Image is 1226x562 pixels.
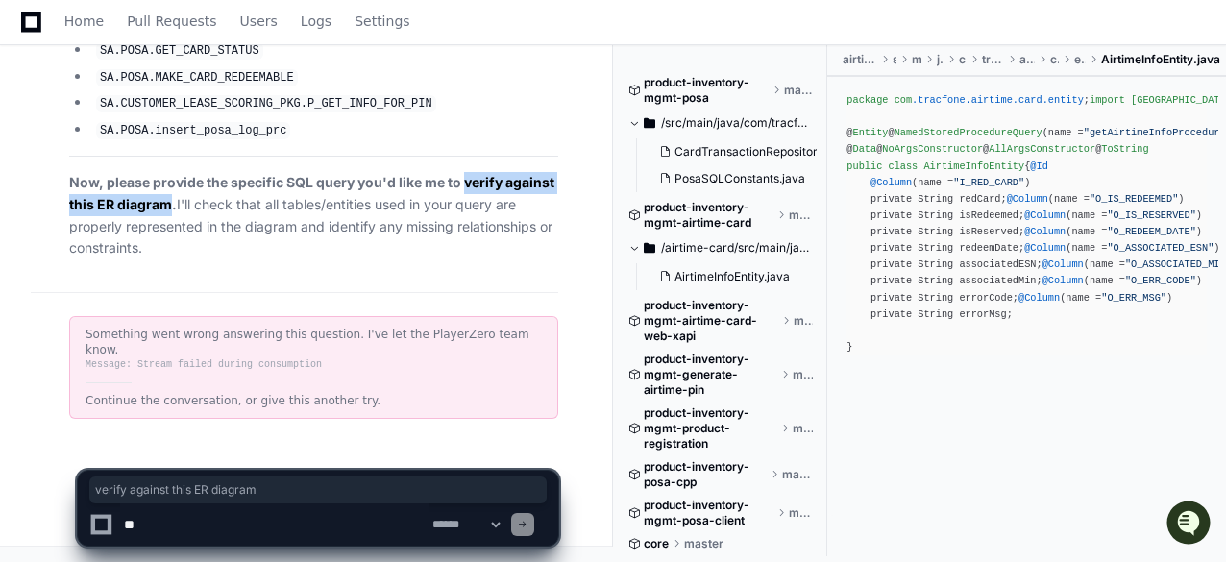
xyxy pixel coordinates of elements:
img: PlayerZero [19,19,58,58]
span: airtime [1019,52,1036,67]
span: Entity [853,127,889,138]
span: com [959,52,967,67]
span: master [784,83,813,98]
div: Something went wrong answering this question. I've let the PlayerZero team know. [86,327,542,357]
button: Start new chat [327,149,350,172]
img: 1756235613930-3d25f9e4-fa56-45dd-b3ad-e072dfbd1548 [19,143,54,178]
span: @Column [1007,193,1048,205]
span: "I_RED_CARD" [953,177,1024,188]
span: AllArgsConstructor [989,144,1095,156]
svg: Directory [644,236,655,259]
span: tracfone [982,52,1003,67]
span: Home [64,15,104,27]
span: com [895,94,912,106]
span: "O_ERR_MSG" [1101,292,1166,304]
strong: Now, please provide the specific SQL query you'd like me to verify against this ER diagram. [69,174,554,212]
span: master [793,367,813,382]
span: "O_ASSOCIATED_ESN" [1107,242,1214,254]
div: Message: Stream failed during consumption [86,357,542,373]
a: Powered byPylon [135,201,233,216]
code: SA.POSA.GET_CARD_STATUS [96,42,263,60]
span: @Column [870,177,912,188]
span: "O_IS_REDEEMED" [1090,193,1178,205]
span: Users [240,15,278,27]
span: @Column [1024,226,1066,237]
p: I'll check that all tables/entities used in your query are properly represented in the diagram an... [69,172,558,259]
span: card [1050,52,1059,67]
span: class [888,160,918,172]
span: "O_REDEEM_DATE" [1107,226,1195,237]
span: master [789,208,813,223]
span: @Id [1030,160,1047,172]
span: NoArgsConstructor [882,144,983,156]
div: ; .*; ; ; ; ; @ @ (name = , procedureName = , parameters = { (mode = [DOMAIN_NAME], name = , type... [846,92,1207,355]
code: SA.CUSTOMER_LEASE_SCORING_PKG.P_GET_INFO_FOR_PIN [96,95,436,112]
span: .airtime [966,94,1013,106]
span: CardTransactionRepositoryImpl.java [674,144,873,159]
span: Pylon [191,202,233,216]
div: Start new chat [65,143,315,162]
span: ToString [1101,144,1148,156]
span: Logs [301,15,331,27]
button: AirtimeInfoEntity.java [651,263,801,290]
span: public [846,160,882,172]
svg: Directory [644,111,655,134]
span: main [912,52,921,67]
span: java [937,52,944,67]
button: /airtime-card/src/main/java/com/tracfone/airtime/card/entity [628,232,813,263]
div: We're available if you need us! [65,162,243,178]
span: @Column [1024,242,1066,254]
button: PosaSQLConstants.java [651,165,817,192]
span: master [794,313,813,329]
span: import [1090,94,1125,106]
span: verify against this ER diagram [95,482,541,498]
button: CardTransactionRepositoryImpl.java [651,138,817,165]
span: AirtimeInfoEntity [923,160,1024,172]
span: .entity [1042,94,1084,106]
span: product-inventory-mgmt-airtime-card-web-xapi [644,298,778,344]
span: @Column [1042,258,1084,270]
span: "O_IS_RESERVED" [1107,209,1195,221]
span: entity [1074,52,1086,67]
span: PosaSQLConstants.java [674,171,805,186]
span: product-inventory-mgmt-airtime-card [644,200,773,231]
span: product-inventory-mgmt-product-registration [644,405,777,452]
span: product-inventory-mgmt-posa [644,75,769,106]
span: product-inventory-mgmt-generate-airtime-pin [644,352,777,398]
span: Data [853,144,877,156]
span: /src/main/java/com/tracfone/posa/repository [661,115,813,131]
span: AirtimeInfoEntity.java [674,269,790,284]
span: Settings [355,15,409,27]
span: .tracfone [912,94,965,106]
span: .card [1013,94,1042,106]
span: NamedStoredProcedureQuery [895,127,1042,138]
div: Welcome [19,77,350,108]
span: "O_ERR_CODE" [1125,276,1196,287]
span: package [846,94,888,106]
div: Continue the conversation, or give this another try. [86,393,542,408]
span: master [793,421,813,436]
span: @Column [1018,292,1060,304]
button: /src/main/java/com/tracfone/posa/repository [628,108,813,138]
span: @Column [1042,276,1084,287]
span: @Column [1024,209,1066,221]
span: AirtimeInfoEntity.java [1101,52,1220,67]
span: /airtime-card/src/main/java/com/tracfone/airtime/card/entity [661,240,813,256]
span: airtime-card [843,52,877,67]
code: SA.POSA.insert_posa_log_prc [96,122,290,139]
span: Pull Requests [127,15,216,27]
code: SA.POSA.MAKE_CARD_REDEEMABLE [96,69,298,86]
iframe: Open customer support [1165,499,1216,550]
span: src [893,52,896,67]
